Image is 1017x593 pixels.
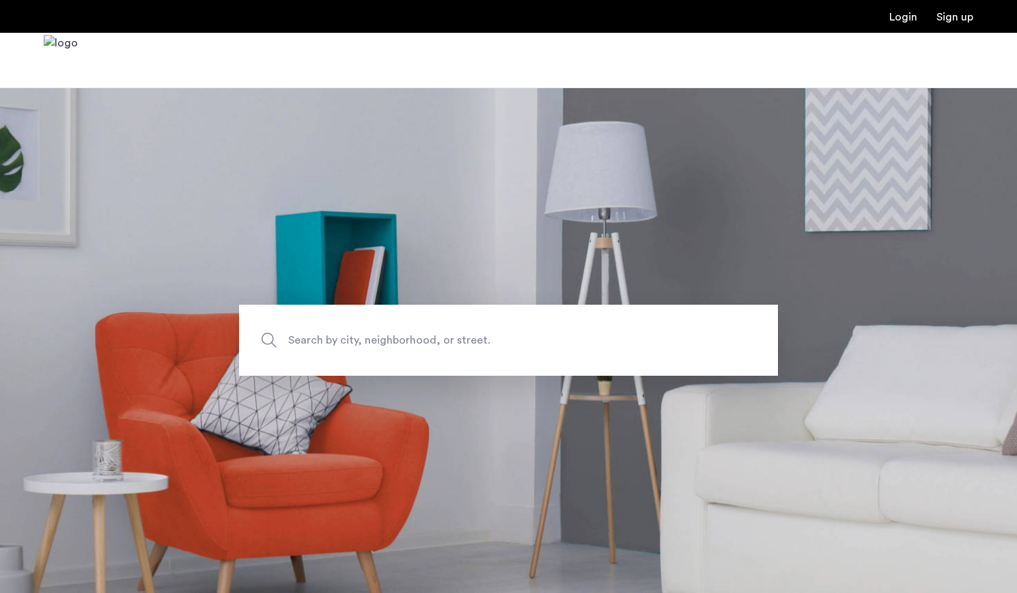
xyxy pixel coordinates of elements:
input: Apartment Search [239,305,778,376]
span: Search by city, neighborhood, or street. [288,331,665,350]
a: Login [889,12,917,23]
img: logo [44,35,78,86]
a: Registration [936,12,973,23]
a: Cazamio Logo [44,35,78,86]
